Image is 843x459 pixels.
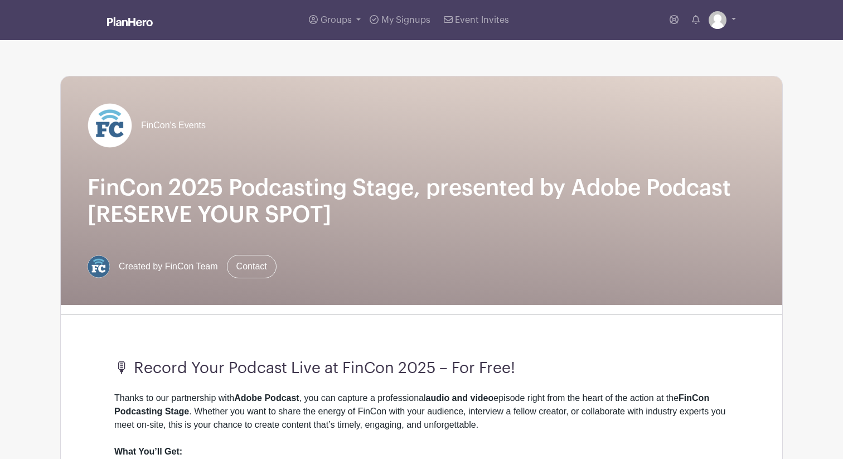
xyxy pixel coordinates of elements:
h3: 🎙 Record Your Podcast Live at FinCon 2025 – For Free! [114,359,729,378]
span: FinCon's Events [141,119,206,132]
span: My Signups [381,16,430,25]
img: FC%20circle_white.png [88,103,132,148]
h1: FinCon 2025 Podcasting Stage, presented by Adobe Podcast [RESERVE YOUR SPOT] [88,175,755,228]
img: default-ce2991bfa6775e67f084385cd625a349d9dcbb7a52a09fb2fda1e96e2d18dcdb.png [709,11,726,29]
strong: FinCon Podcasting Stage [114,393,709,416]
img: logo_white-6c42ec7e38ccf1d336a20a19083b03d10ae64f83f12c07503d8b9e83406b4c7d.svg [107,17,153,26]
span: Created by FinCon Team [119,260,218,273]
span: Event Invites [455,16,509,25]
strong: What You’ll Get: [114,447,182,456]
strong: audio and video [426,393,494,403]
strong: Adobe Podcast [234,393,299,403]
img: FC%20circle.png [88,255,110,278]
span: Groups [321,16,352,25]
a: Contact [227,255,277,278]
div: Thanks to our partnership with , you can capture a professional episode right from the heart of t... [114,392,729,445]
